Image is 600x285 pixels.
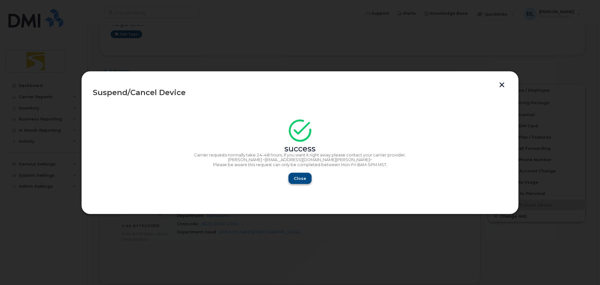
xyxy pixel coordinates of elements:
button: Close [288,173,312,184]
div: success [93,146,507,151]
p: [PERSON_NAME] <[EMAIL_ADDRESS][DOMAIN_NAME][PERSON_NAME]> [93,157,507,162]
p: Please be aware this request can only be completed between Mon-Fri 8AM-5PM MST. [93,162,507,167]
div: Suspend/Cancel Device [93,89,507,96]
p: Carrier requests normally take 24–48 hours, if you want it right away please contact your carrier... [93,153,507,158]
span: Close [294,176,306,181]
